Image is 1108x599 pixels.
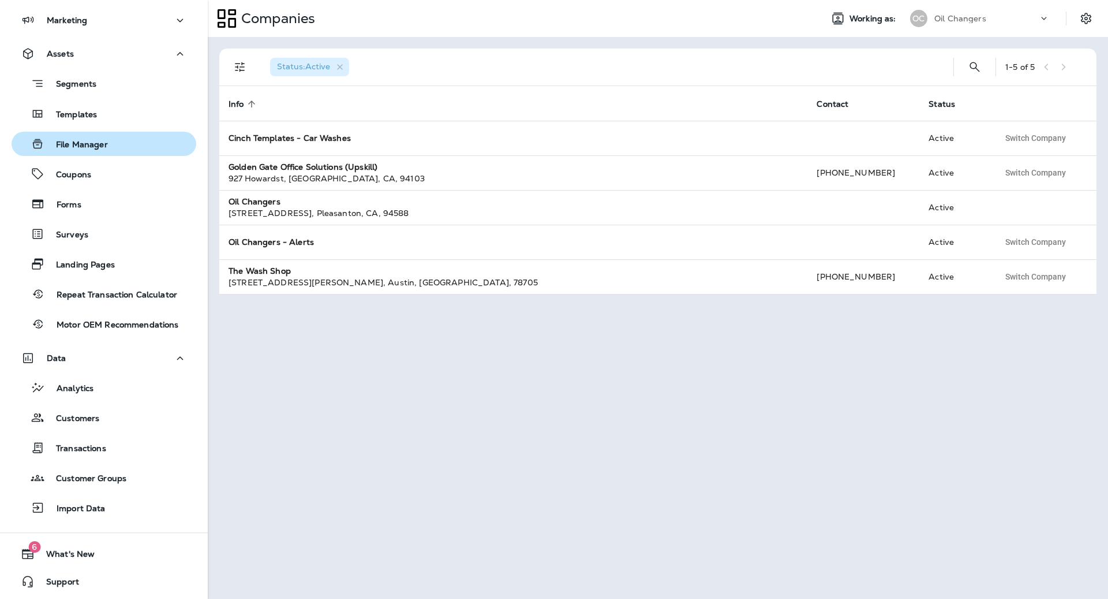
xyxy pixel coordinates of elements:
button: Segments [12,71,196,96]
p: File Manager [44,140,108,151]
button: Switch Company [999,268,1072,285]
span: Switch Company [1005,169,1066,177]
button: Surveys [12,222,196,246]
span: What's New [35,549,95,563]
td: [PHONE_NUMBER] [807,155,919,190]
td: Active [919,155,990,190]
p: Forms [45,200,81,211]
button: Marketing [12,9,196,32]
td: Active [919,190,990,225]
span: Working as: [849,14,899,24]
p: Import Data [45,504,106,515]
span: Support [35,577,79,591]
button: Transactions [12,436,196,460]
p: Marketing [47,16,87,25]
td: Active [919,121,990,155]
p: Transactions [44,444,106,455]
p: Segments [44,79,96,91]
span: Status [929,99,970,109]
span: Status : Active [277,61,330,72]
button: Customer Groups [12,466,196,490]
button: Switch Company [999,233,1072,251]
button: Templates [12,102,196,126]
button: Coupons [12,162,196,186]
p: Companies [237,10,315,27]
button: Filters [229,55,252,79]
span: Contact [817,99,848,109]
p: Repeat Transaction Calculator [45,290,177,301]
button: Data [12,347,196,370]
strong: The Wash Shop [229,266,291,276]
div: Status:Active [270,58,349,76]
strong: Golden Gate Office Solutions (Upskill) [229,162,377,172]
div: 1 - 5 of 5 [1005,62,1035,72]
button: File Manager [12,132,196,156]
div: OC [910,10,927,27]
button: 6What's New [12,542,196,565]
button: Switch Company [999,164,1072,181]
p: Oil Changers [934,14,986,23]
button: Forms [12,192,196,216]
p: Templates [44,110,97,121]
span: Contact [817,99,863,109]
div: 927 Howardst , [GEOGRAPHIC_DATA] , CA , 94103 [229,173,798,184]
button: Analytics [12,375,196,400]
td: Active [919,225,990,259]
button: Search Companies [963,55,986,79]
span: Status [929,99,955,109]
button: Customers [12,405,196,430]
td: [PHONE_NUMBER] [807,259,919,294]
p: Customer Groups [44,474,126,485]
td: Active [919,259,990,294]
span: Info [229,99,244,109]
button: Support [12,570,196,593]
strong: Cinch Templates - Car Washes [229,133,351,143]
span: Info [229,99,259,109]
strong: Oil Changers [229,196,280,207]
span: Switch Company [1005,238,1066,246]
p: Motor OEM Recommendations [45,320,179,331]
p: Analytics [45,384,93,395]
button: Motor OEM Recommendations [12,312,196,336]
button: Repeat Transaction Calculator [12,282,196,306]
p: Coupons [44,170,91,181]
span: Switch Company [1005,134,1066,142]
button: Settings [1076,8,1096,29]
p: Assets [47,49,74,58]
div: [STREET_ADDRESS][PERSON_NAME] , Austin , [GEOGRAPHIC_DATA] , 78705 [229,277,798,288]
button: Landing Pages [12,252,196,276]
strong: Oil Changers - Alerts [229,237,314,247]
button: Assets [12,42,196,65]
button: Import Data [12,496,196,520]
p: Data [47,354,66,363]
p: Surveys [44,230,88,241]
p: Customers [44,414,99,425]
div: [STREET_ADDRESS] , Pleasanton , CA , 94588 [229,207,798,219]
button: Switch Company [999,129,1072,147]
p: Landing Pages [44,260,115,271]
span: 6 [28,541,40,553]
span: Switch Company [1005,273,1066,281]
